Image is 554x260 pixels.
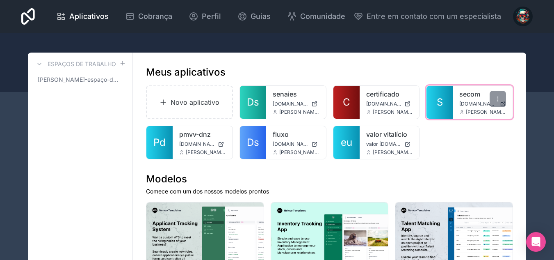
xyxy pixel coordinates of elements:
font: C [343,96,350,108]
font: [PERSON_NAME]-espaço-de-trabalho [38,76,141,83]
a: Pd [146,126,173,159]
font: [PERSON_NAME][EMAIL_ADDRESS][DOMAIN_NAME] [373,149,496,155]
a: [DOMAIN_NAME] [273,101,319,107]
a: Guias [231,7,277,25]
a: S [426,86,453,119]
font: valor [DOMAIN_NAME] [366,141,419,147]
a: eu [333,126,360,159]
font: Cobrança [138,12,172,21]
a: valor vitalício [366,129,413,139]
a: [DOMAIN_NAME] [273,141,319,147]
div: Abra o Intercom Messenger [526,232,546,252]
font: [DOMAIN_NAME] [273,101,312,107]
font: Comece com um dos nossos modelos prontos [146,188,269,195]
a: Aplicativos [50,7,115,25]
font: Pd [153,136,166,148]
font: Guias [251,12,271,21]
a: valor [DOMAIN_NAME] [366,141,413,147]
font: secom [459,90,480,98]
a: Ds [240,86,266,119]
a: [DOMAIN_NAME] [179,141,226,147]
a: Cobrança [119,7,179,25]
a: certificado [366,89,413,99]
font: Novo aplicativo [171,98,219,106]
font: [DOMAIN_NAME] [273,141,312,147]
a: C [333,86,360,119]
font: valor vitalício [366,130,407,138]
font: [DOMAIN_NAME] [179,141,219,147]
a: senaies [273,89,319,99]
font: Ds [247,96,259,108]
font: Entre em contato com um especialista [367,12,501,21]
font: [DOMAIN_NAME] [459,101,499,107]
a: Novo aplicativo [146,85,233,119]
font: [PERSON_NAME][EMAIL_ADDRESS][DOMAIN_NAME] [373,109,496,115]
a: Espaços de trabalho [34,59,116,69]
a: pmvv-dnz [179,129,226,139]
font: pmvv-dnz [179,130,211,138]
font: [PERSON_NAME][EMAIL_ADDRESS][DOMAIN_NAME] [279,109,402,115]
font: eu [341,136,352,148]
font: Perfil [202,12,221,21]
font: [DOMAIN_NAME] [366,101,406,107]
a: [DOMAIN_NAME] [366,101,413,107]
a: Perfil [182,7,228,25]
font: Modelos [146,173,187,185]
font: Aplicativos [69,12,109,21]
font: Comunidade [300,12,345,21]
a: Ds [240,126,266,159]
font: Ds [247,136,259,148]
a: [DOMAIN_NAME] [459,101,506,107]
font: S [437,96,443,108]
font: [PERSON_NAME][EMAIL_ADDRESS][DOMAIN_NAME] [186,149,309,155]
a: secom [459,89,506,99]
a: [PERSON_NAME]-espaço-de-trabalho [34,72,126,87]
font: senaies [273,90,297,98]
font: [PERSON_NAME][EMAIL_ADDRESS][DOMAIN_NAME] [279,149,402,155]
font: fluxo [273,130,289,138]
a: fluxo [273,129,319,139]
font: Meus aplicativos [146,66,226,78]
font: certificado [366,90,399,98]
a: Comunidade [280,7,352,25]
button: Entre em contato com um especialista [353,11,501,22]
font: Espaços de trabalho [48,60,116,67]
